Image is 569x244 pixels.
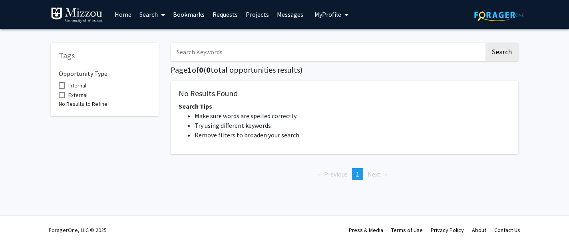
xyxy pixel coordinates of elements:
[171,43,484,61] input: Search Keywords
[368,170,381,178] span: Next
[49,216,107,244] div: ForagerOne, LLC © 2025
[195,121,510,130] li: Try using different keywords
[195,111,510,121] li: Make sure words are spelled correctly
[179,102,212,110] span: Search Tips
[324,170,348,178] span: Previous
[195,130,510,140] li: Remove filters to broaden your search
[431,226,464,234] a: Privacy Policy
[242,0,273,28] a: Projects
[59,100,107,107] span: No Results to Refine
[6,208,34,238] iframe: Chat
[68,81,86,90] span: Internal
[314,10,341,18] span: My Profile
[68,90,88,100] span: External
[59,51,151,60] h5: Tags
[273,0,307,28] a: Messages
[179,89,510,98] h5: No Results Found
[59,63,151,77] h6: Opportunity Type
[494,226,520,234] a: Contact Us
[171,168,518,180] ul: Pagination
[485,43,518,61] button: Search
[171,65,518,75] h5: Page of ( total opportunities results)
[391,226,423,234] a: Terms of Use
[349,226,383,234] a: Press & Media
[199,65,203,75] span: 0
[135,0,169,28] a: Search
[356,170,359,178] span: 1
[51,7,103,23] img: University of Missouri Logo
[206,65,211,75] span: 0
[209,0,242,28] a: Requests
[474,9,524,21] img: ForagerOne Logo
[472,226,486,234] a: About
[187,65,192,75] span: 1
[111,0,135,28] a: Home
[169,0,209,28] a: Bookmarks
